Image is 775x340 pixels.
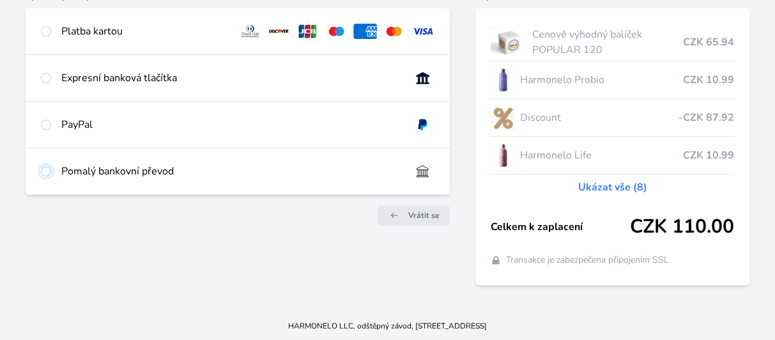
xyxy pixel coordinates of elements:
[520,148,683,163] span: Harmonelo Life
[679,110,734,125] span: -CZK 87.92
[353,24,377,39] img: amex.svg
[238,24,262,39] img: diners.svg
[411,24,434,39] img: visa.svg
[408,210,440,220] span: Vrátit se
[382,24,406,39] img: mc.svg
[61,70,401,86] div: Expresní banková tlačítka
[61,164,401,179] div: Pomalý bankovní převod
[411,164,434,179] img: bankTransfer_IBAN.svg
[630,215,734,238] span: CZK 110.00
[491,26,527,58] img: popular.jpg
[491,102,515,134] img: discount-lo.png
[578,180,647,195] a: Ukázat vše (8)
[683,72,734,88] span: CZK 10.99
[491,219,630,235] span: Celkem k zaplacení
[61,24,228,39] div: Platba kartou
[683,148,734,163] span: CZK 10.99
[532,27,683,58] span: Cenově výhodný balíček POPULAR 120
[296,24,319,39] img: jcb.svg
[411,117,434,132] img: paypal.svg
[325,24,348,39] img: maestro.svg
[267,24,291,39] img: discover.svg
[506,254,669,267] span: Transakce je zabezpečena připojením SSL
[520,72,683,88] span: Harmonelo Probio
[520,110,679,125] span: Discount
[61,117,401,132] div: PayPal
[378,205,450,226] a: Vrátit se
[683,35,734,50] span: CZK 65.94
[491,64,515,96] img: CLEAN_PROBIO_se_stinem_x-lo.jpg
[411,70,434,86] img: onlineBanking_CZ.svg
[491,139,515,171] img: CLEAN_LIFE_se_stinem_x-lo.jpg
